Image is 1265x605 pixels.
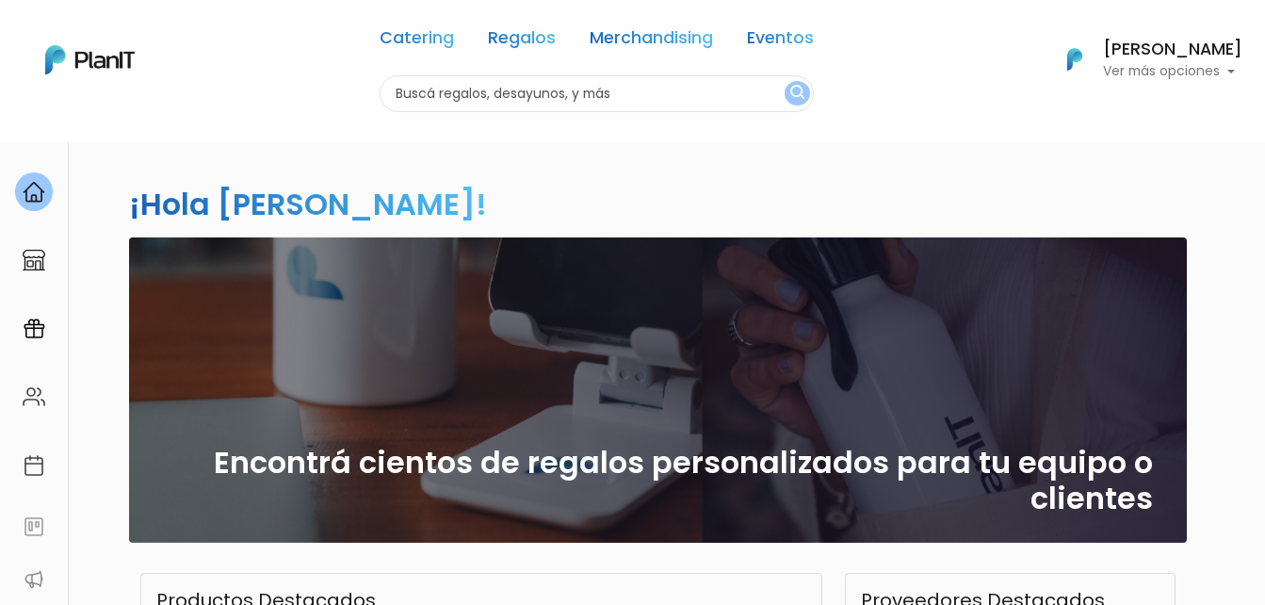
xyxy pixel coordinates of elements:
[163,445,1153,517] h2: Encontrá cientos de regalos personalizados para tu equipo o clientes
[380,75,814,112] input: Buscá regalos, desayunos, y más
[23,181,45,204] img: home-e721727adea9d79c4d83392d1f703f7f8bce08238fde08b1acbfd93340b81755.svg
[45,45,135,74] img: PlanIt Logo
[23,515,45,538] img: feedback-78b5a0c8f98aac82b08bfc38622c3050aee476f2c9584af64705fc4e61158814.svg
[380,30,454,53] a: Catering
[23,568,45,591] img: partners-52edf745621dab592f3b2c58e3bca9d71375a7ef29c3b500c9f145b62cc070d4.svg
[23,385,45,408] img: people-662611757002400ad9ed0e3c099ab2801c6687ba6c219adb57efc949bc21e19d.svg
[23,454,45,477] img: calendar-87d922413cdce8b2cf7b7f5f62616a5cf9e4887200fb71536465627b3292af00.svg
[1103,41,1242,58] h6: [PERSON_NAME]
[488,30,556,53] a: Regalos
[790,85,804,103] img: search_button-432b6d5273f82d61273b3651a40e1bd1b912527efae98b1b7a1b2c0702e16a8d.svg
[590,30,713,53] a: Merchandising
[1043,35,1242,84] button: PlanIt Logo [PERSON_NAME] Ver más opciones
[23,249,45,271] img: marketplace-4ceaa7011d94191e9ded77b95e3339b90024bf715f7c57f8cf31f2d8c509eaba.svg
[1054,39,1095,80] img: PlanIt Logo
[747,30,814,53] a: Eventos
[1103,65,1242,78] p: Ver más opciones
[129,183,487,225] h2: ¡Hola [PERSON_NAME]!
[23,318,45,340] img: campaigns-02234683943229c281be62815700db0a1741e53638e28bf9629b52c665b00959.svg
